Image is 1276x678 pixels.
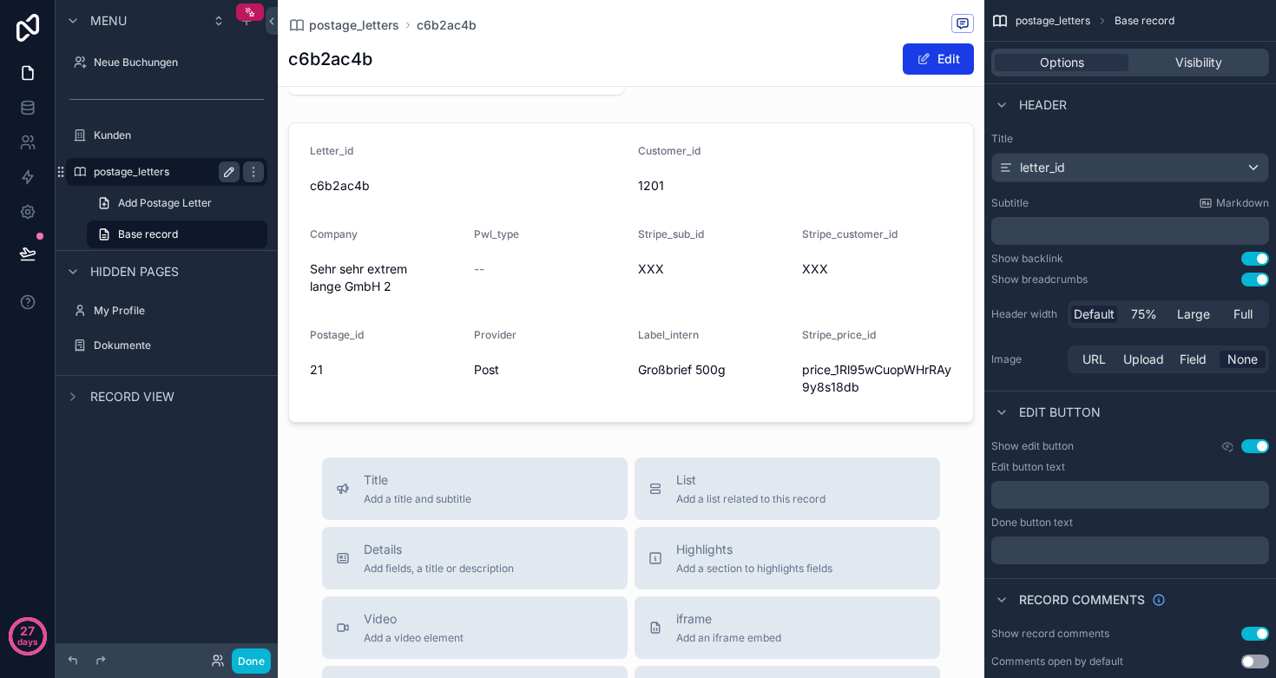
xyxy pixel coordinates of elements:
span: Full [1233,306,1253,323]
span: iframe [676,610,781,628]
span: postage_letters [309,16,399,34]
a: postage_letters [66,158,267,186]
span: Add fields, a title or description [364,562,514,576]
label: Subtitle [991,196,1029,210]
span: URL [1082,351,1106,368]
span: Add a list related to this record [676,492,825,506]
a: Markdown [1199,196,1269,210]
span: Add a video element [364,631,464,645]
span: Base record [118,227,178,241]
span: Markdown [1216,196,1269,210]
label: Header width [991,307,1061,321]
span: Options [1040,54,1084,71]
label: Show edit button [991,439,1074,453]
div: scrollable content [991,536,1269,564]
p: 27 [20,622,35,640]
span: Add a title and subtitle [364,492,471,506]
span: Large [1177,306,1210,323]
span: Default [1074,306,1115,323]
div: Show backlink [991,252,1063,266]
span: Edit button [1019,404,1101,421]
span: None [1227,351,1258,368]
label: postage_letters [94,165,233,179]
label: Neue Buchungen [94,56,264,69]
a: postage_letters [288,16,399,34]
span: List [676,471,825,489]
label: Dokumente [94,339,264,352]
a: Kunden [66,122,267,149]
div: Show breadcrumbs [991,273,1088,286]
p: days [17,629,38,654]
label: Kunden [94,128,264,142]
span: Details [364,541,514,558]
button: VideoAdd a video element [322,596,628,659]
label: Title [991,132,1269,146]
label: My Profile [94,304,264,318]
a: Add Postage Letter [87,189,267,217]
span: 75% [1131,306,1157,323]
span: Upload [1123,351,1164,368]
a: c6b2ac4b [417,16,477,34]
span: Hidden pages [90,263,179,280]
span: Visibility [1175,54,1222,71]
a: Neue Buchungen [66,49,267,76]
span: Field [1180,351,1207,368]
button: Done [232,648,271,674]
button: ListAdd a list related to this record [635,457,940,520]
button: iframeAdd an iframe embed [635,596,940,659]
label: Image [991,352,1061,366]
div: Show record comments [991,627,1109,641]
span: Highlights [676,541,832,558]
span: Record view [90,388,174,405]
span: Title [364,471,471,489]
span: Video [364,610,464,628]
div: scrollable content [991,217,1269,245]
span: Record comments [1019,591,1145,609]
span: Add a section to highlights fields [676,562,832,576]
span: postage_letters [1016,14,1090,28]
label: Edit button text [991,460,1065,474]
span: Add an iframe embed [676,631,781,645]
a: Base record [87,221,267,248]
button: letter_id [991,153,1269,182]
span: Menu [90,12,127,30]
button: DetailsAdd fields, a title or description [322,527,628,589]
a: Dokumente [66,332,267,359]
label: Done button text [991,516,1073,530]
a: My Profile [66,297,267,325]
span: letter_id [1020,159,1065,176]
span: Header [1019,96,1067,114]
span: Add Postage Letter [118,196,212,210]
div: scrollable content [991,481,1269,509]
button: HighlightsAdd a section to highlights fields [635,527,940,589]
h1: c6b2ac4b [288,47,372,71]
button: TitleAdd a title and subtitle [322,457,628,520]
span: Base record [1115,14,1174,28]
button: Edit [903,43,974,75]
